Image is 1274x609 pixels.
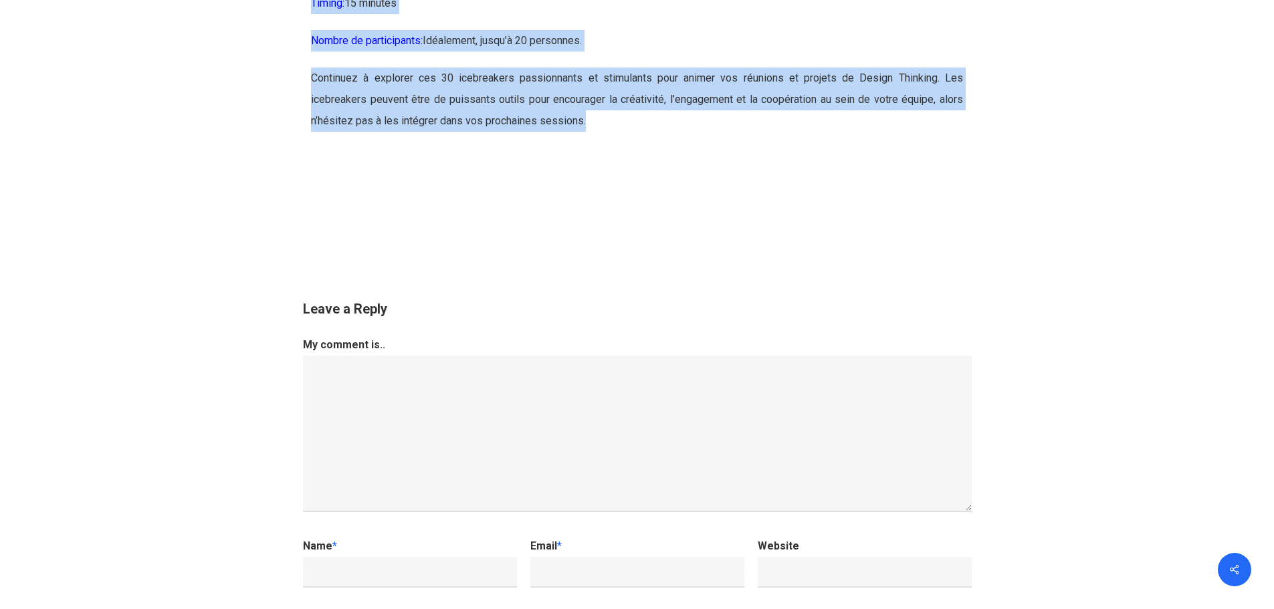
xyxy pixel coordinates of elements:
p: Continuez à explorer ces 30 icebreakers passionnants et stimulants pour animer vos réunions et pr... [311,68,963,132]
label: Website [758,539,799,552]
h3: Leave a Reply [303,300,972,318]
label: Name [303,539,337,552]
p: Idéalement, jusqu’à 20 personnes. [311,30,963,68]
span: Nombre de participants: [311,34,423,47]
label: My comment is.. [303,338,385,351]
label: Email [530,539,562,552]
